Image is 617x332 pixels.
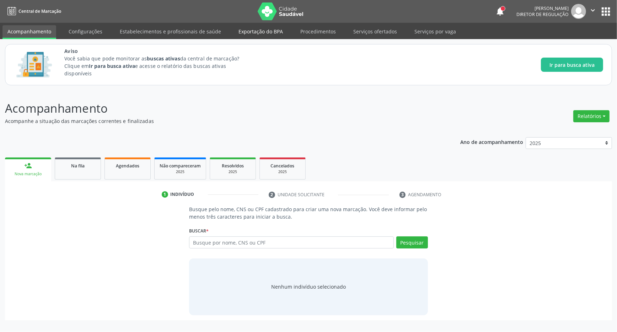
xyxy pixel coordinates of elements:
button: Relatórios [573,110,610,122]
a: Estabelecimentos e profissionais de saúde [115,25,226,38]
p: Acompanhamento [5,100,430,117]
div: Nenhum indivíduo selecionado [271,283,346,290]
div: person_add [24,162,32,170]
span: Central de Marcação [18,8,61,14]
span: Na fila [71,163,85,169]
button: notifications [495,6,505,16]
button:  [586,4,600,19]
a: Serviços ofertados [348,25,402,38]
input: Busque por nome, CNS ou CPF [189,236,394,248]
p: Você sabia que pode monitorar as da central de marcação? Clique em e acesse o relatório das busca... [64,55,252,77]
span: Agendados [116,163,139,169]
span: Aviso [64,47,252,55]
a: Procedimentos [295,25,341,38]
div: Nova marcação [10,171,46,177]
label: Buscar [189,225,209,236]
div: 1 [162,191,168,198]
button: Ir para busca ativa [541,58,603,72]
button: apps [600,5,612,18]
span: Diretor de regulação [516,11,569,17]
a: Acompanhamento [2,25,56,39]
p: Busque pelo nome, CNS ou CPF cadastrado para criar uma nova marcação. Você deve informar pelo men... [189,205,428,220]
div: [PERSON_NAME] [516,5,569,11]
a: Exportação do BPA [234,25,288,38]
p: Ano de acompanhamento [460,137,523,146]
p: Acompanhe a situação das marcações correntes e finalizadas [5,117,430,125]
span: Cancelados [271,163,295,169]
div: Indivíduo [171,191,194,198]
button: Pesquisar [396,236,428,248]
div: 2025 [265,169,300,175]
i:  [589,6,597,14]
span: Não compareceram [160,163,201,169]
a: Configurações [64,25,107,38]
strong: Ir para busca ativa [89,63,135,69]
img: Imagem de CalloutCard [14,49,54,81]
a: Serviços por vaga [409,25,461,38]
a: Central de Marcação [5,5,61,17]
span: Resolvidos [222,163,244,169]
div: 2025 [160,169,201,175]
img: img [571,4,586,19]
strong: buscas ativas [147,55,180,62]
span: Ir para busca ativa [549,61,595,69]
div: 2025 [215,169,251,175]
